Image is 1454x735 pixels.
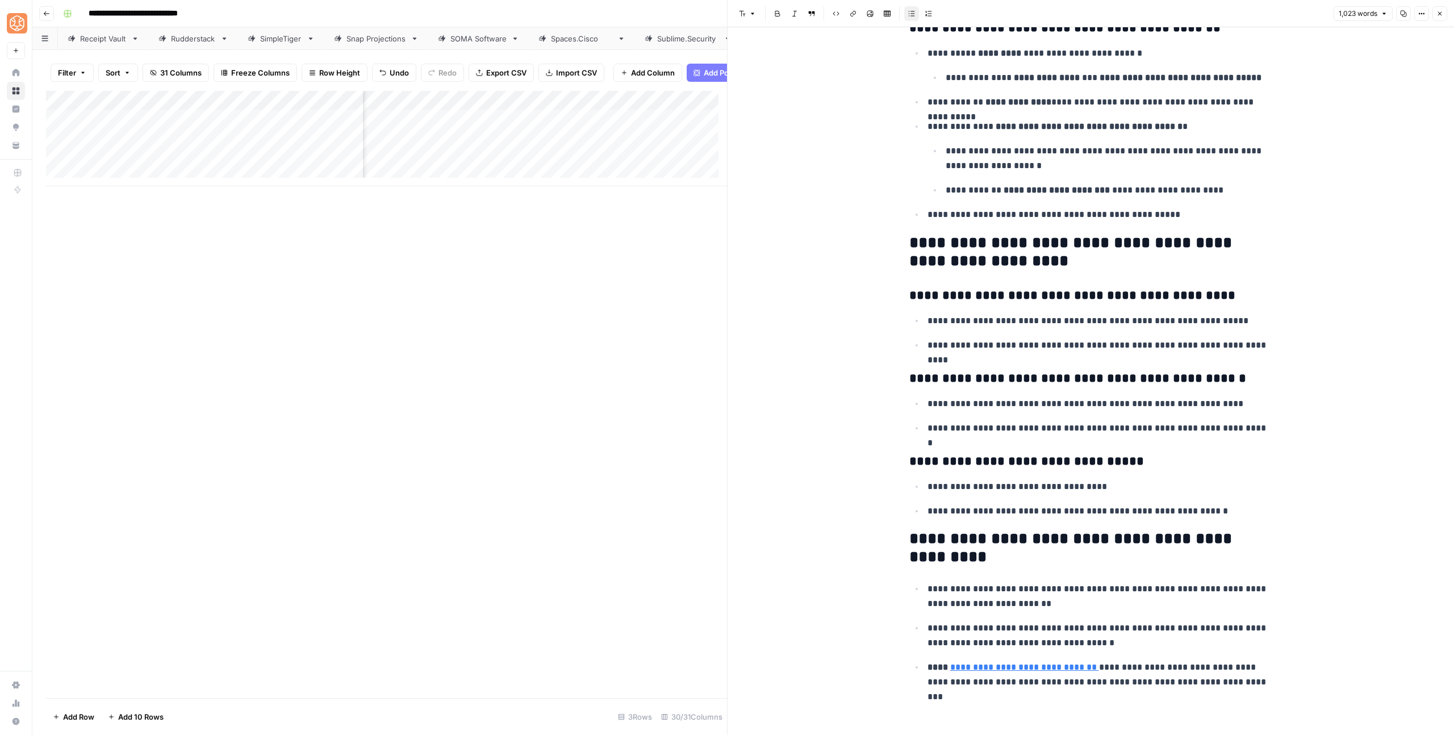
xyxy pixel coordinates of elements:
[428,27,529,50] a: SOMA Software
[7,13,27,34] img: SimpleTiger Logo
[421,64,464,82] button: Redo
[538,64,604,82] button: Import CSV
[214,64,297,82] button: Freeze Columns
[469,64,534,82] button: Export CSV
[556,67,597,78] span: Import CSV
[7,82,25,100] a: Browse
[1339,9,1377,19] span: 1,023 words
[613,708,657,726] div: 3 Rows
[58,27,149,50] a: Receipt Vault
[302,64,367,82] button: Row Height
[7,712,25,730] button: Help + Support
[58,67,76,78] span: Filter
[143,64,209,82] button: 31 Columns
[529,27,635,50] a: [DOMAIN_NAME]
[657,33,719,44] div: [DOMAIN_NAME]
[7,9,25,37] button: Workspace: SimpleTiger
[118,711,164,723] span: Add 10 Rows
[238,27,324,50] a: SimpleTiger
[687,64,772,82] button: Add Power Agent
[1334,6,1393,21] button: 1,023 words
[63,711,94,723] span: Add Row
[346,33,406,44] div: Snap Projections
[101,708,170,726] button: Add 10 Rows
[171,33,216,44] div: Rudderstack
[7,694,25,712] a: Usage
[7,118,25,136] a: Opportunities
[7,136,25,154] a: Your Data
[319,67,360,78] span: Row Height
[372,64,416,82] button: Undo
[7,64,25,82] a: Home
[613,64,682,82] button: Add Column
[260,33,302,44] div: SimpleTiger
[631,67,675,78] span: Add Column
[80,33,127,44] div: Receipt Vault
[657,708,727,726] div: 30/31 Columns
[450,33,507,44] div: SOMA Software
[160,67,202,78] span: 31 Columns
[149,27,238,50] a: Rudderstack
[106,67,120,78] span: Sort
[51,64,94,82] button: Filter
[98,64,138,82] button: Sort
[704,67,766,78] span: Add Power Agent
[486,67,527,78] span: Export CSV
[231,67,290,78] span: Freeze Columns
[7,100,25,118] a: Insights
[551,33,613,44] div: [DOMAIN_NAME]
[438,67,457,78] span: Redo
[324,27,428,50] a: Snap Projections
[390,67,409,78] span: Undo
[635,27,741,50] a: [DOMAIN_NAME]
[7,676,25,694] a: Settings
[46,708,101,726] button: Add Row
